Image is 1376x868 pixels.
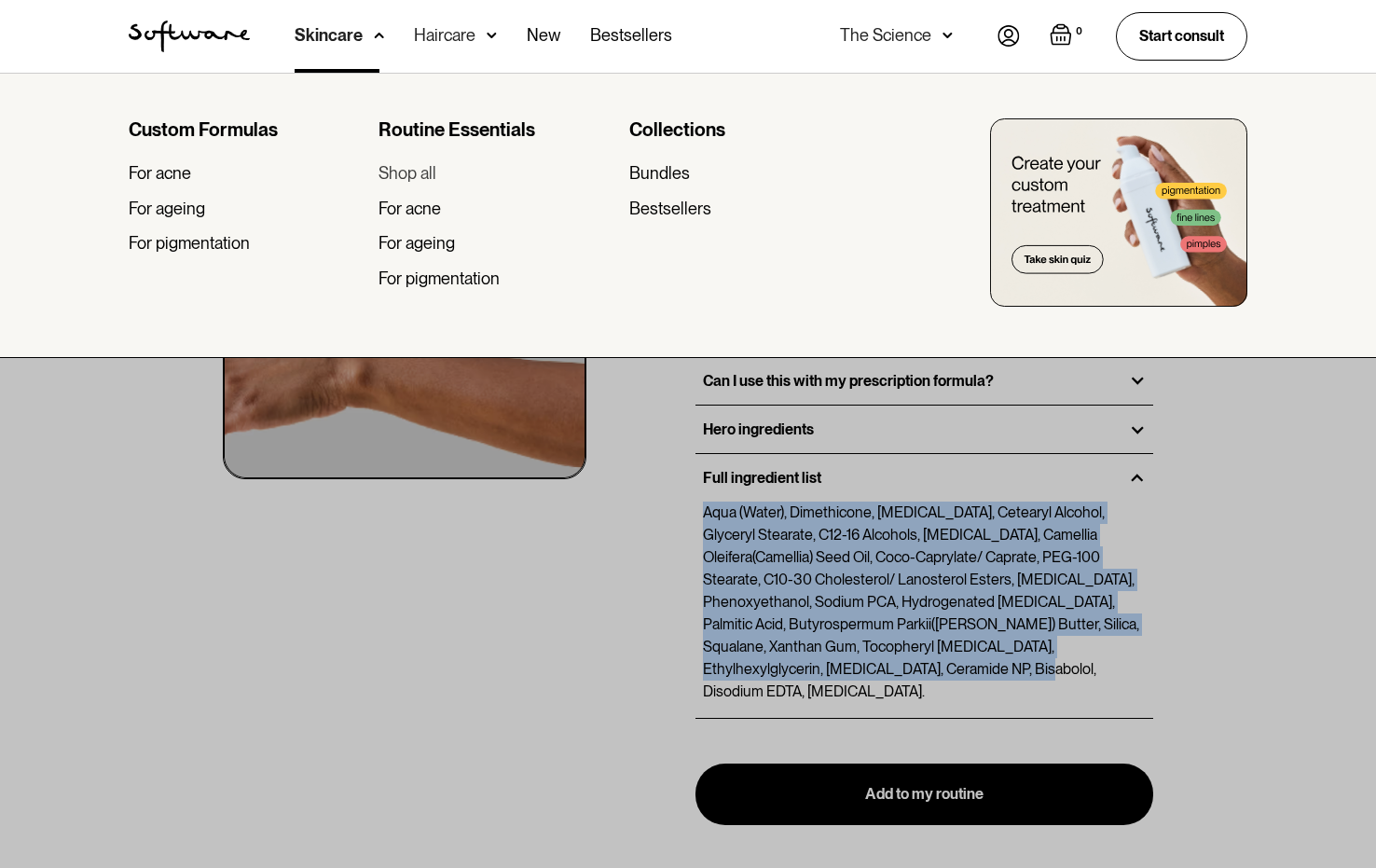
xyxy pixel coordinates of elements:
[378,269,613,289] a: For pigmentation
[129,163,364,184] a: For acne
[129,21,250,52] a: home
[990,118,1247,307] img: create you custom treatment bottle
[129,199,205,219] div: For ageing
[378,269,500,289] div: For pigmentation
[129,233,364,254] a: For pigmentation
[378,233,613,254] a: For ageing
[378,118,613,141] div: Routine Essentials
[629,163,864,184] a: Bundles
[374,26,384,45] img: arrow down
[487,26,497,45] img: arrow down
[378,199,613,219] a: For acne
[943,26,953,45] img: arrow down
[129,233,250,254] div: For pigmentation
[629,118,864,141] div: Collections
[629,199,711,219] div: Bestsellers
[378,199,441,219] div: For acne
[629,163,690,184] div: Bundles
[414,26,475,45] div: Haircare
[1116,12,1247,60] a: Start consult
[129,118,364,141] div: Custom Formulas
[129,163,191,184] div: For acne
[840,26,931,45] div: The Science
[1050,23,1086,49] a: Open empty cart
[129,199,364,219] a: For ageing
[378,163,436,184] div: Shop all
[1072,23,1086,40] div: 0
[378,233,455,254] div: For ageing
[378,163,613,184] a: Shop all
[295,26,363,45] div: Skincare
[129,21,250,52] img: Software Logo
[629,199,864,219] a: Bestsellers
